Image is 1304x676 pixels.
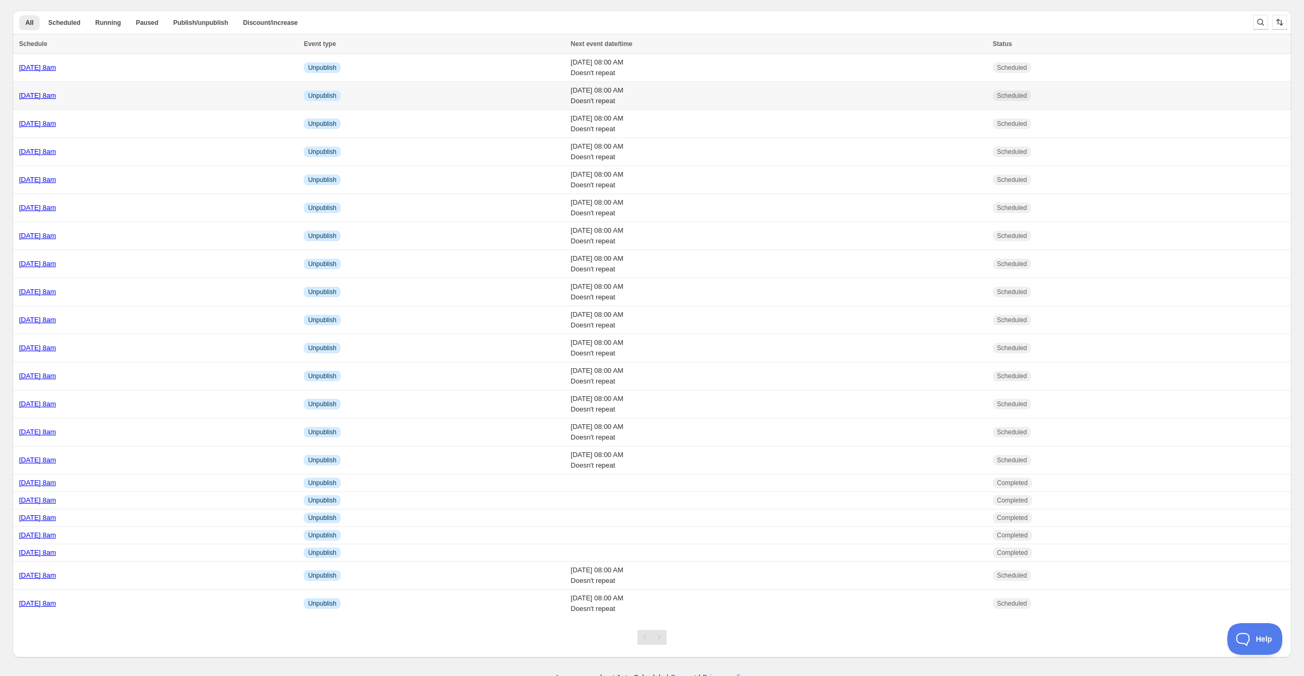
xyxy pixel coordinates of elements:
span: Unpublish [308,344,336,352]
td: [DATE] 08:00 AM Doesn't repeat [568,590,990,618]
a: [DATE] 8am [19,63,56,71]
span: Event type [304,40,336,48]
span: Unpublish [308,428,336,436]
span: Unpublish [308,599,336,608]
td: [DATE] 08:00 AM Doesn't repeat [568,562,990,590]
span: Scheduled [997,288,1027,296]
span: All [25,19,33,27]
span: Scheduled [48,19,80,27]
a: [DATE] 8am [19,400,56,408]
span: Scheduled [997,428,1027,436]
span: Unpublish [308,120,336,128]
td: [DATE] 08:00 AM Doesn't repeat [568,334,990,362]
a: [DATE] 8am [19,571,56,579]
td: [DATE] 08:00 AM Doesn't repeat [568,222,990,250]
a: [DATE] 8am [19,316,56,324]
span: Unpublish [308,204,336,212]
span: Scheduled [997,599,1027,608]
span: Completed [997,531,1028,540]
td: [DATE] 08:00 AM Doesn't repeat [568,446,990,474]
span: Status [993,40,1013,48]
span: Schedule [19,40,47,48]
span: Unpublish [308,400,336,408]
span: Scheduled [997,571,1027,580]
span: Scheduled [997,456,1027,464]
span: Unpublish [308,316,336,324]
a: [DATE] 8am [19,176,56,184]
a: [DATE] 8am [19,92,56,99]
span: Scheduled [997,176,1027,184]
td: [DATE] 08:00 AM Doesn't repeat [568,390,990,418]
span: Unpublish [308,531,336,540]
span: Scheduled [997,344,1027,352]
span: Scheduled [997,120,1027,128]
a: [DATE] 8am [19,549,56,556]
span: Running [95,19,121,27]
span: Completed [997,479,1028,487]
span: Completed [997,549,1028,557]
span: Scheduled [997,260,1027,268]
td: [DATE] 08:00 AM Doesn't repeat [568,166,990,194]
span: Unpublish [308,176,336,184]
a: [DATE] 8am [19,232,56,240]
td: [DATE] 08:00 AM Doesn't repeat [568,362,990,390]
a: [DATE] 8am [19,260,56,268]
iframe: Toggle Customer Support [1227,623,1283,655]
button: Sort the results [1272,15,1287,30]
a: [DATE] 8am [19,428,56,436]
span: Scheduled [997,316,1027,324]
td: [DATE] 08:00 AM Doesn't repeat [568,54,990,82]
span: Scheduled [997,92,1027,100]
span: Unpublish [308,372,336,380]
span: Scheduled [997,400,1027,408]
a: [DATE] 8am [19,456,56,464]
span: Paused [136,19,159,27]
span: Unpublish [308,479,336,487]
a: [DATE] 8am [19,288,56,296]
button: Search and filter results [1253,15,1268,30]
span: Unpublish [308,549,336,557]
td: [DATE] 08:00 AM Doesn't repeat [568,138,990,166]
a: [DATE] 8am [19,599,56,607]
span: Unpublish [308,92,336,100]
nav: Pagination [637,630,667,645]
a: [DATE] 8am [19,479,56,487]
td: [DATE] 08:00 AM Doesn't repeat [568,110,990,138]
td: [DATE] 08:00 AM Doesn't repeat [568,82,990,110]
a: [DATE] 8am [19,514,56,522]
span: Next event date/time [571,40,633,48]
span: Discount/increase [243,19,297,27]
span: Unpublish [308,288,336,296]
a: [DATE] 8am [19,344,56,352]
span: Scheduled [997,232,1027,240]
span: Unpublish [308,63,336,72]
a: [DATE] 8am [19,204,56,212]
a: [DATE] 8am [19,372,56,380]
a: [DATE] 8am [19,531,56,539]
span: Unpublish [308,456,336,464]
span: Unpublish [308,260,336,268]
td: [DATE] 08:00 AM Doesn't repeat [568,278,990,306]
a: [DATE] 8am [19,120,56,127]
span: Unpublish [308,496,336,505]
span: Completed [997,496,1028,505]
td: [DATE] 08:00 AM Doesn't repeat [568,194,990,222]
span: Unpublish [308,514,336,522]
span: Unpublish [308,571,336,580]
span: Scheduled [997,372,1027,380]
span: Scheduled [997,63,1027,72]
span: Unpublish [308,232,336,240]
a: [DATE] 8am [19,496,56,504]
a: [DATE] 8am [19,148,56,156]
span: Scheduled [997,204,1027,212]
span: Unpublish [308,148,336,156]
span: Completed [997,514,1028,522]
span: Publish/unpublish [173,19,228,27]
td: [DATE] 08:00 AM Doesn't repeat [568,418,990,446]
td: [DATE] 08:00 AM Doesn't repeat [568,306,990,334]
span: Scheduled [997,148,1027,156]
td: [DATE] 08:00 AM Doesn't repeat [568,250,990,278]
